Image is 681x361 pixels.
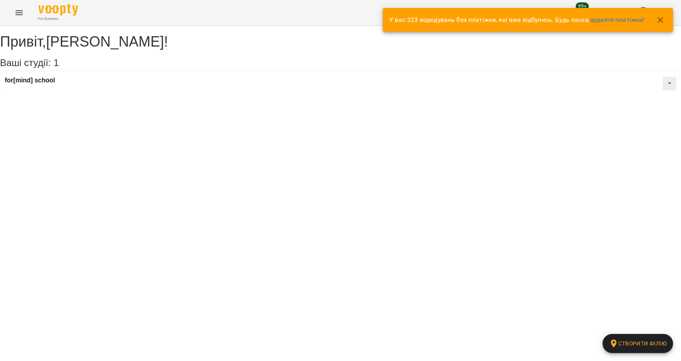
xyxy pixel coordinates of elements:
button: Menu [10,3,29,22]
span: For Business [38,16,78,21]
a: додайте платіжки! [590,16,645,23]
span: 99+ [576,2,589,10]
a: for[mind] school [5,77,55,84]
img: Voopty Logo [38,4,78,16]
p: У вас 323 відвідувань без платіжки, які вже відбулись. Будь ласка, [389,15,644,25]
span: 1 [53,57,59,68]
